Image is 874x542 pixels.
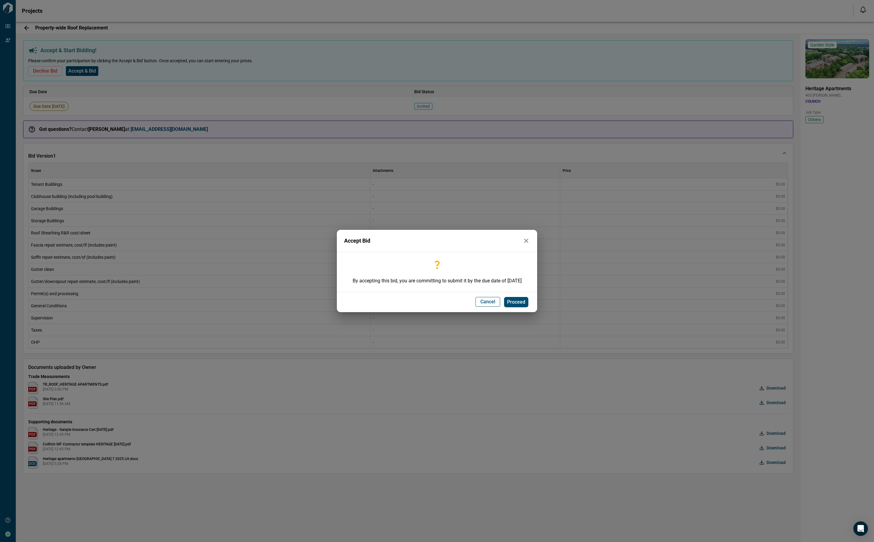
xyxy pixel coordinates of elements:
span: Proceed [507,299,525,305]
span: Accept Bid [344,238,370,244]
p: By accepting this bid, you are committing to submit it by the due date of [DATE] [353,270,522,285]
div: Open Intercom Messenger [853,521,868,536]
button: Proceed [504,297,528,307]
button: Cancel [476,297,500,307]
span: Cancel [480,299,495,305]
